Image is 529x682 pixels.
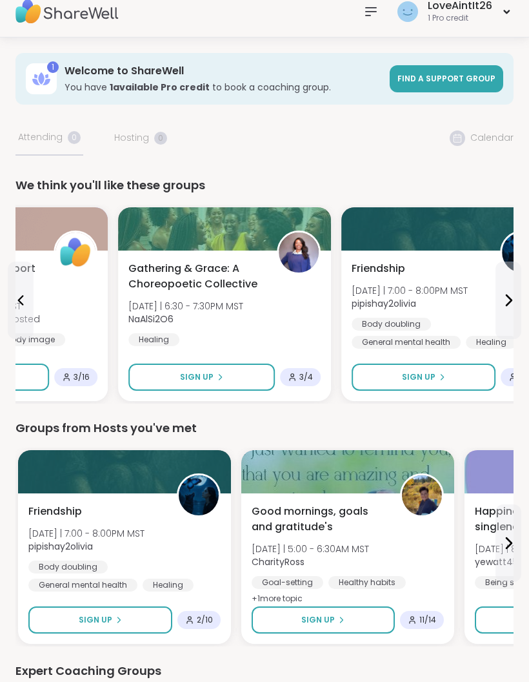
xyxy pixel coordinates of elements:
img: pipishay2olivia [179,475,219,515]
b: NaAlSi2O6 [128,313,174,325]
span: 3 / 16 [74,372,90,382]
span: [DATE] | 6:30 - 7:30PM MST [128,300,243,313]
button: Sign Up [28,606,172,634]
button: Sign Up [352,364,495,391]
div: We think you'll like these groups [15,176,514,194]
img: LoveAintIt26 [397,1,418,22]
span: [DATE] | 7:00 - 8:00PM MST [28,527,145,540]
div: Expert Coaching Groups [15,662,514,680]
b: pipishay2olivia [352,297,416,310]
div: Healing [143,579,194,592]
div: 1 Pro credit [428,13,492,24]
div: 1 [47,61,59,73]
div: Healing [128,333,179,346]
h3: You have to book a coaching group. [65,81,382,94]
span: Friendship [28,504,82,519]
b: yewatt45 [475,555,518,568]
b: pipishay2olivia [28,540,93,553]
span: Sign Up [79,614,112,626]
div: Healing [466,336,517,349]
span: Friendship [352,261,405,276]
h3: Welcome to ShareWell [65,64,382,78]
span: Sign Up [180,371,214,383]
img: CharityRoss [402,475,442,515]
span: [DATE] | 7:00 - 8:00PM MST [352,284,468,297]
div: Groups from Hosts you've met [15,419,514,437]
span: [DATE] | 5:00 - 6:30AM MST [252,542,369,555]
img: ShareWell [55,232,95,273]
span: Gathering & Grace: A Choreopoetic Collective [128,261,263,292]
div: Body doubling [352,318,431,331]
b: CharityRoss [252,555,304,568]
b: 1 available Pro credit [110,81,210,94]
div: General mental health [352,336,461,349]
button: Sign Up [128,364,275,391]
span: Find a support group [397,73,495,84]
span: Sign Up [301,614,335,626]
span: 3 / 4 [299,372,313,382]
span: 2 / 10 [197,615,213,625]
span: 11 / 14 [419,615,436,625]
span: Sign Up [402,371,435,383]
div: Healthy habits [328,576,406,589]
div: Body doubling [28,561,108,573]
a: Find a support group [390,65,503,92]
div: General mental health [28,579,137,592]
div: Goal-setting [252,576,323,589]
span: Good mornings, goals and gratitude's [252,504,386,535]
img: NaAlSi2O6 [279,232,319,273]
button: Sign Up [252,606,395,634]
